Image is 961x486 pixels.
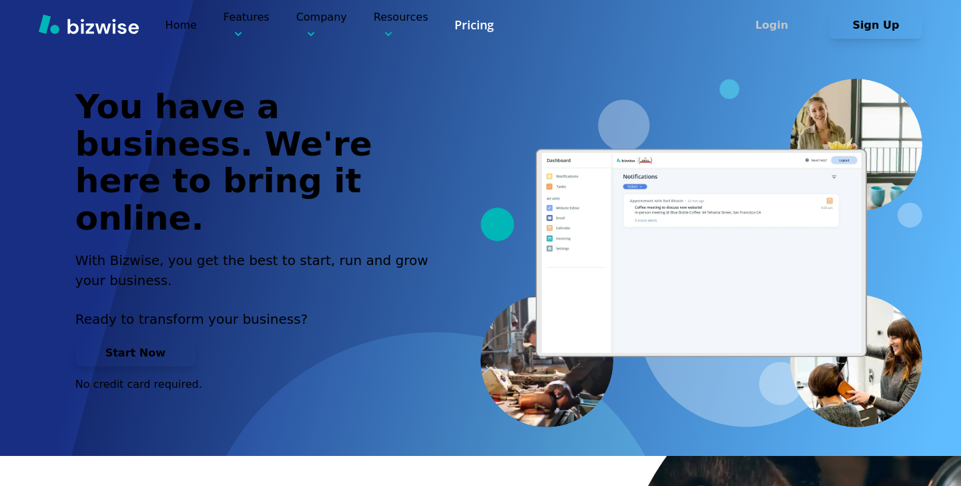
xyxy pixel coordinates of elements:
[725,19,829,31] a: Login
[75,89,444,237] h1: You have a business. We're here to bring it online.
[829,12,922,39] button: Sign Up
[725,12,818,39] button: Login
[829,19,922,31] a: Sign Up
[75,377,444,392] p: No credit card required.
[39,14,139,34] img: Bizwise Logo
[374,9,428,41] p: Resources
[166,19,197,31] a: Home
[75,340,196,367] button: Start Now
[75,250,444,290] h2: With Bizwise, you get the best to start, run and grow your business.
[75,346,196,359] a: Start Now
[454,17,494,33] a: Pricing
[224,9,270,41] p: Features
[75,309,444,329] p: Ready to transform your business?
[296,9,347,41] p: Company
